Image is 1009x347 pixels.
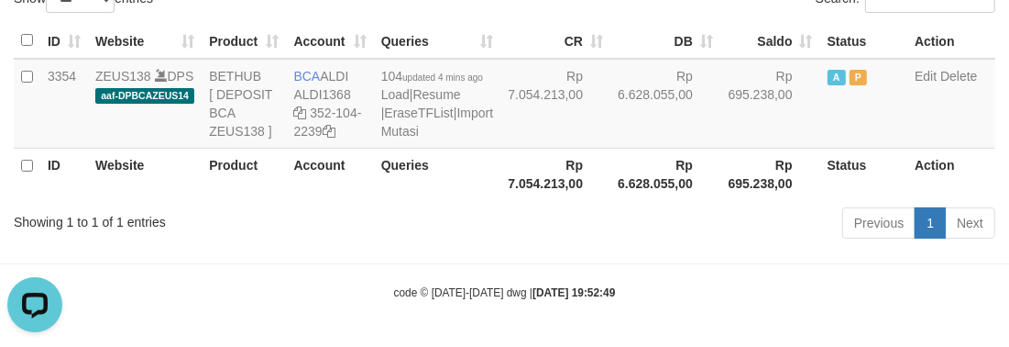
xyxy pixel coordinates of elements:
th: Queries: activate to sort column ascending [374,23,500,59]
a: 1 [915,207,946,239]
th: Rp 6.628.055,00 [610,148,720,200]
td: 3354 [40,59,88,149]
td: Rp 7.054.213,00 [500,59,610,149]
th: DB: activate to sort column ascending [610,23,720,59]
span: | | | [381,69,493,139]
th: CR: activate to sort column ascending [500,23,610,59]
a: Copy 3521042239 to clipboard [323,124,335,139]
th: Account: activate to sort column ascending [286,23,373,59]
td: Rp 695.238,00 [720,59,820,149]
a: Previous [842,207,916,239]
th: Status [820,23,908,59]
a: Delete [940,69,977,84]
th: Action [907,23,995,59]
div: Showing 1 to 1 of 1 entries [14,206,407,231]
a: Edit [915,69,937,84]
td: Rp 6.628.055,00 [610,59,720,149]
td: DPS [88,59,202,149]
th: Rp 695.238,00 [720,148,820,200]
button: Open LiveChat chat widget [7,7,62,62]
a: EraseTFList [384,106,453,120]
a: ALDI1368 [293,87,350,102]
span: aaf-DPBCAZEUS14 [95,88,194,104]
a: Import Mutasi [381,106,493,139]
th: ID [40,148,88,200]
th: Queries [374,148,500,200]
a: Load [381,87,410,102]
th: Product: activate to sort column ascending [202,23,286,59]
th: Rp 7.054.213,00 [500,148,610,200]
th: Website: activate to sort column ascending [88,23,202,59]
span: 104 [381,69,483,84]
th: Website [88,148,202,200]
strong: [DATE] 19:52:49 [532,286,615,299]
a: ZEUS138 [95,69,151,84]
span: updated 4 mins ago [402,73,483,83]
td: BETHUB [ DEPOSIT BCA ZEUS138 ] [202,59,286,149]
td: ALDI 352-104-2239 [286,59,373,149]
th: Account [286,148,373,200]
th: Status [820,148,908,200]
th: Saldo: activate to sort column ascending [720,23,820,59]
th: ID: activate to sort column ascending [40,23,88,59]
span: BCA [293,69,320,84]
th: Action [907,148,995,200]
th: Product [202,148,286,200]
a: Resume [413,87,461,102]
span: Active [828,70,846,85]
span: Paused [850,70,868,85]
small: code © [DATE]-[DATE] dwg | [394,286,616,299]
a: Next [945,207,995,239]
a: Copy ALDI1368 to clipboard [293,106,306,120]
